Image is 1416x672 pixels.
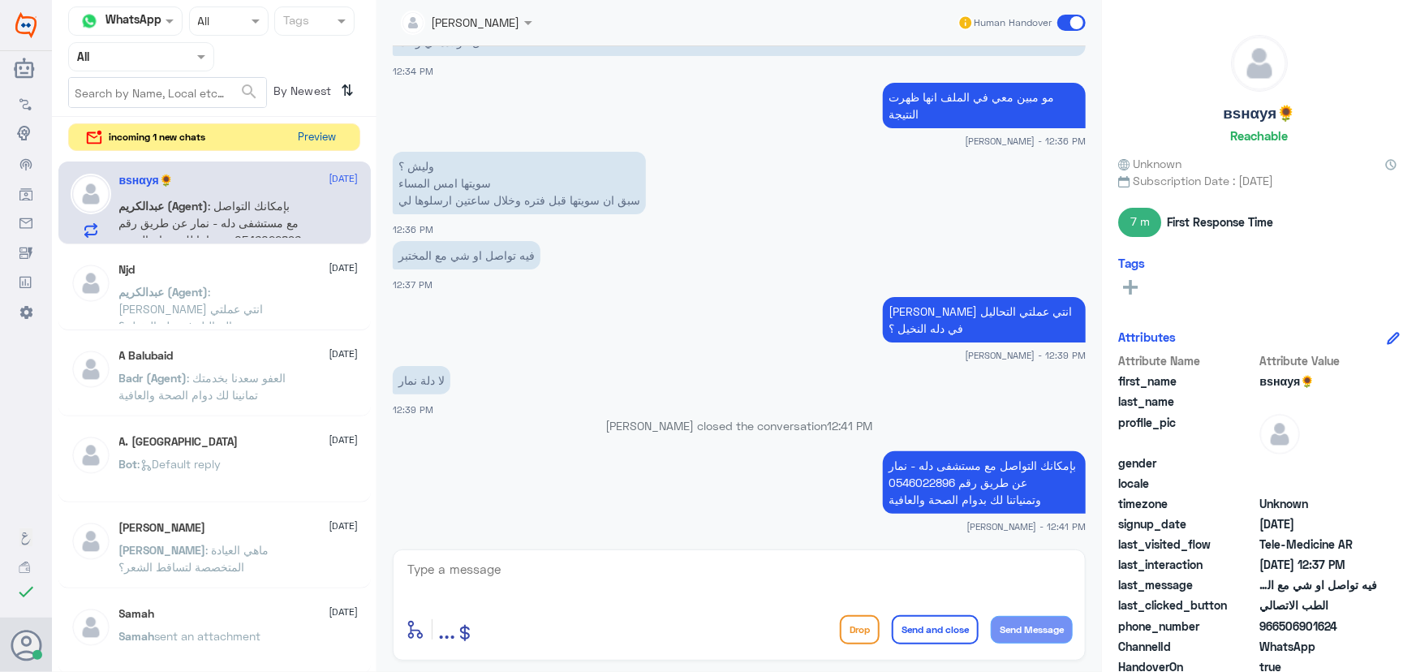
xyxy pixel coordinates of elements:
span: last_name [1118,393,1256,410]
span: Subscription Date : [DATE] [1118,172,1400,189]
p: 17/8/2025, 12:39 PM [393,366,450,394]
img: defaultAdmin.png [71,521,111,562]
img: defaultAdmin.png [71,349,111,390]
span: Unknown [1259,495,1377,512]
span: ChannelId [1118,638,1256,655]
img: defaultAdmin.png [71,435,111,476]
p: 17/8/2025, 12:39 PM [883,297,1086,342]
span: 7 m [1118,208,1161,237]
span: [DATE] [329,171,359,186]
span: [DATE] [329,605,359,619]
span: locale [1118,475,1256,492]
div: Tags [281,11,309,32]
span: : العفو سعدنا بخدمتك تمانينا لك دوام الصحة والعافية [119,371,286,402]
button: Send and close [892,615,979,644]
span: [PERSON_NAME] - 12:39 PM [965,348,1086,362]
span: By Newest [267,77,335,110]
p: 17/8/2025, 12:37 PM [393,241,540,269]
h5: Samah [119,607,155,621]
span: : [PERSON_NAME] انتي عملتي التحاليل في دله النخيل ؟ [119,285,264,333]
i: check [16,582,36,601]
span: 2 [1259,638,1377,655]
h5: вѕнαуя🌻 [119,174,173,187]
h5: عبدالرحمن بن عبدالله [119,521,206,535]
p: [PERSON_NAME] closed the conversation [393,417,1086,434]
input: Search by Name, Local etc… [69,78,266,107]
span: [DATE] [329,519,359,533]
span: Human Handover [974,15,1052,30]
img: Widebot Logo [15,12,37,38]
span: last_clicked_button [1118,597,1256,614]
span: timezone [1118,495,1256,512]
img: defaultAdmin.png [71,607,111,648]
span: [PERSON_NAME] [119,543,206,557]
span: last_interaction [1118,556,1256,573]
span: فيه تواصل او شي مع المختبر [1259,576,1377,593]
span: search [239,82,259,101]
button: Preview [291,124,343,151]
span: First Response Time [1167,213,1273,230]
img: whatsapp.png [77,9,101,33]
button: ... [438,611,455,648]
h5: A. Turki [119,435,239,449]
span: 12:41 PM [828,419,873,433]
span: null [1259,454,1377,472]
span: Samah [119,629,155,643]
p: 17/8/2025, 12:41 PM [883,451,1086,514]
span: 12:34 PM [393,66,433,76]
span: : Default reply [138,457,222,471]
span: : ماهي العيادة المتخصصة لتساقط الشعر؟ [119,543,269,574]
span: Attribute Value [1259,352,1377,369]
button: search [239,79,259,106]
span: phone_number [1118,618,1256,635]
p: 17/8/2025, 12:36 PM [883,83,1086,128]
span: : بإمكانك التواصل مع مستشفى دله - نمار عن طريق رقم 0546022896 وتمنياتنا لك بدوام الصحة والعافية [119,199,302,264]
span: 12:36 PM [393,224,433,235]
span: sent an attachment [155,629,261,643]
i: ⇅ [342,77,355,104]
span: الطب الاتصالي [1259,597,1377,614]
img: defaultAdmin.png [1232,36,1287,91]
button: Send Message [991,616,1073,644]
span: [DATE] [329,347,359,361]
span: 2025-08-17T09:37:14.46Z [1259,556,1377,573]
h6: Attributes [1118,330,1176,344]
h5: Njd [119,263,136,277]
span: last_visited_flow [1118,536,1256,553]
span: first_name [1118,373,1256,390]
img: defaultAdmin.png [71,263,111,304]
p: 17/8/2025, 12:36 PM [393,152,646,214]
span: [PERSON_NAME] - 12:36 PM [965,134,1086,148]
span: incoming 1 new chats [110,130,206,144]
h5: A Balubaid [119,349,174,363]
span: profile_pic [1118,414,1256,451]
span: 12:39 PM [393,404,433,415]
h5: вѕнαуя🌻 [1223,104,1295,123]
span: 2025-08-06T07:03:40.959Z [1259,515,1377,532]
span: عبدالكريم (Agent) [119,199,209,213]
span: last_message [1118,576,1256,593]
span: Attribute Name [1118,352,1256,369]
span: Bot [119,457,138,471]
span: عبدالكريم (Agent) [119,285,209,299]
span: signup_date [1118,515,1256,532]
span: Tele-Medicine AR [1259,536,1377,553]
button: Avatar [11,630,41,661]
span: 966506901624 [1259,618,1377,635]
button: Drop [840,615,880,644]
span: Badr (Agent) [119,371,187,385]
img: defaultAdmin.png [1259,414,1300,454]
span: null [1259,475,1377,492]
span: [DATE] [329,261,359,275]
span: gender [1118,454,1256,472]
h6: Reachable [1230,128,1288,143]
span: [PERSON_NAME] - 12:41 PM [966,519,1086,533]
span: ... [438,614,455,644]
span: вѕнαуя🌻 [1259,373,1377,390]
img: defaultAdmin.png [71,174,111,214]
span: [DATE] [329,433,359,447]
span: Unknown [1118,155,1181,172]
span: 12:37 PM [393,279,433,290]
h6: Tags [1118,256,1145,270]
